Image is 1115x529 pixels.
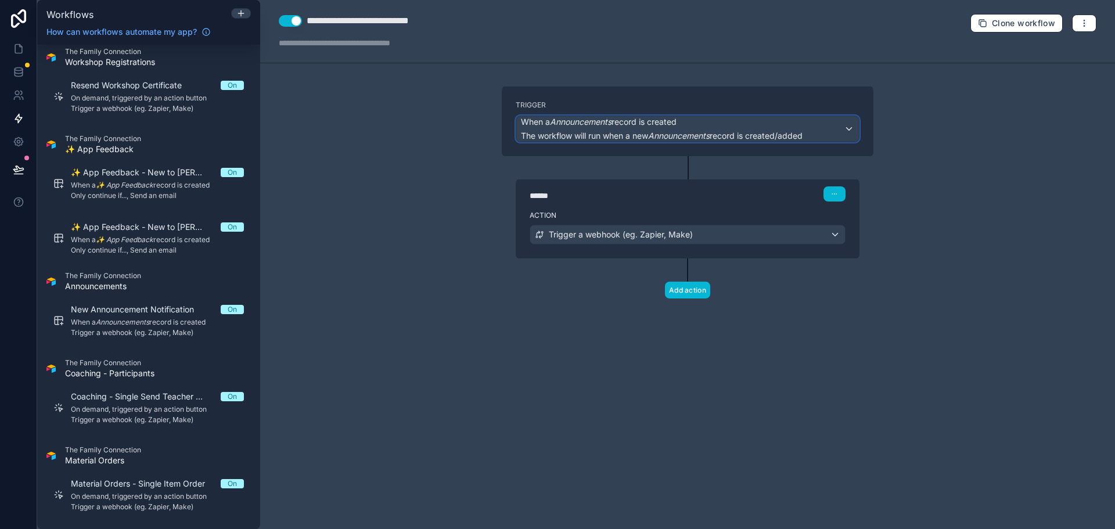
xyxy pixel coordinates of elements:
em: Announcements [550,117,612,127]
em: Announcements [648,131,710,141]
span: Workflows [46,9,93,20]
button: Add action [665,282,710,298]
a: How can workflows automate my app? [42,26,215,38]
span: When a record is created [521,116,677,128]
span: How can workflows automate my app? [46,26,197,38]
span: The workflow will run when a new record is created/added [521,131,803,141]
span: Clone workflow [992,18,1055,28]
button: Clone workflow [970,14,1063,33]
button: When aAnnouncementsrecord is createdThe workflow will run when a newAnnouncementsrecord is create... [516,116,859,142]
label: Action [530,211,846,220]
span: Trigger a webhook (eg. Zapier, Make) [549,229,693,240]
button: Trigger a webhook (eg. Zapier, Make) [530,225,846,244]
label: Trigger [516,100,859,110]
